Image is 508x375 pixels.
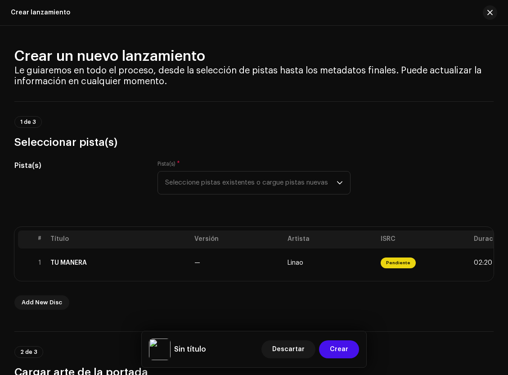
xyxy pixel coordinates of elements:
span: 02:20 [474,259,492,267]
h4: Le guiaremos en todo el proceso, desde la selección de pistas hasta los metadatos finales. Puede ... [14,65,494,87]
th: Artista [284,230,377,248]
span: Linao [288,260,303,266]
th: ISRC [377,230,470,248]
label: Pista(s) [157,160,180,167]
span: — [194,260,200,266]
h5: Pista(s) [14,160,143,171]
th: Versión [191,230,284,248]
span: Seleccione pistas existentes o cargue pistas nuevas [165,172,337,194]
th: Título [47,230,191,248]
h3: Seleccionar pista(s) [14,135,494,149]
span: Crear [330,340,348,358]
span: Descartar [272,340,305,358]
h5: Sin título [174,344,206,355]
button: Descartar [261,340,315,358]
button: Crear [319,340,359,358]
div: dropdown trigger [337,172,343,194]
img: 895cf0d8-69bd-4f97-a134-407d25e5dafb [149,339,171,360]
h2: Crear un nuevo lanzamiento [14,47,494,65]
span: Pendiente [381,258,416,268]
